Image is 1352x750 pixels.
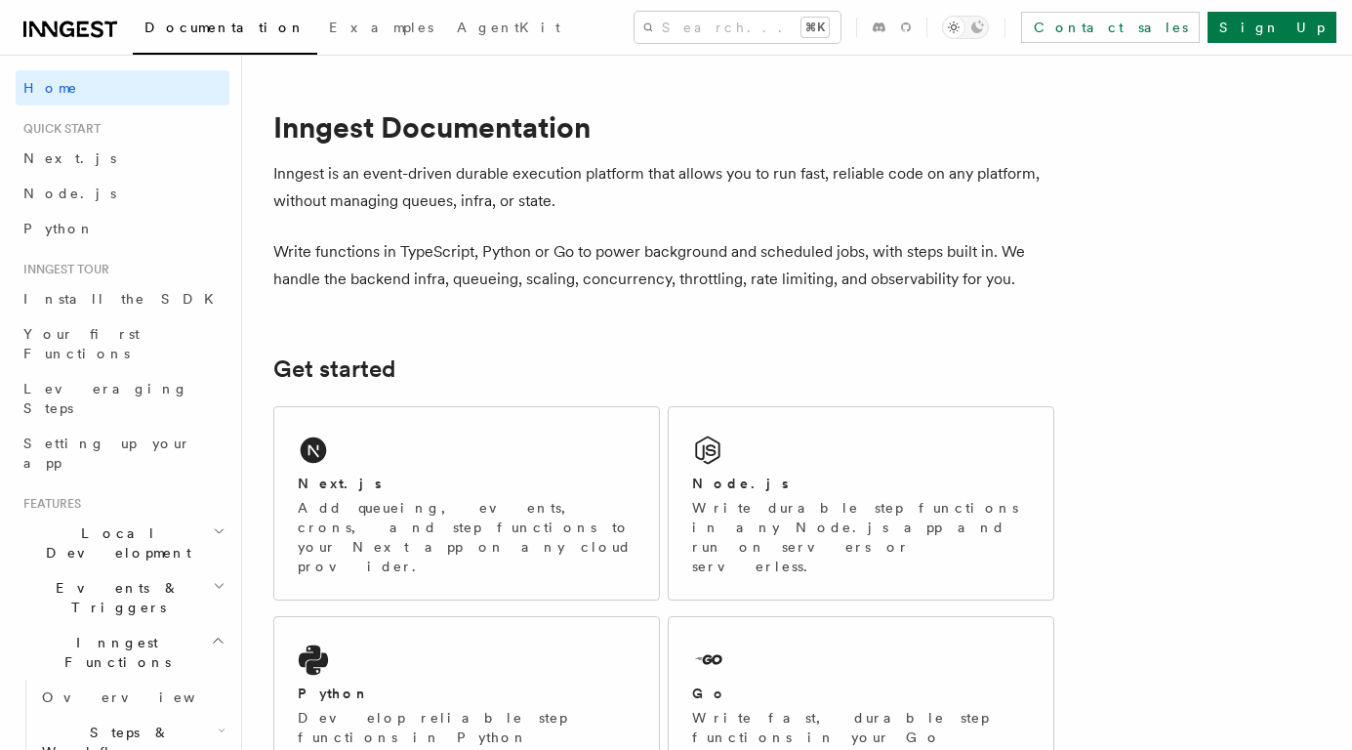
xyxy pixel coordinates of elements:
a: Next.js [16,141,229,176]
h1: Inngest Documentation [273,109,1054,145]
button: Toggle dark mode [942,16,989,39]
a: AgentKit [445,6,572,53]
kbd: ⌘K [801,18,829,37]
a: Contact sales [1021,12,1200,43]
span: Inngest Functions [16,633,211,672]
a: Next.jsAdd queueing, events, crons, and step functions to your Next app on any cloud provider. [273,406,660,601]
span: Leveraging Steps [23,381,188,416]
a: Get started [273,355,395,383]
p: Write durable step functions in any Node.js app and run on servers or serverless. [692,498,1030,576]
a: Install the SDK [16,281,229,316]
a: Leveraging Steps [16,371,229,426]
span: Node.js [23,186,116,201]
a: Node.js [16,176,229,211]
span: Examples [329,20,433,35]
p: Add queueing, events, crons, and step functions to your Next app on any cloud provider. [298,498,635,576]
h2: Node.js [692,474,789,493]
button: Local Development [16,516,229,570]
button: Inngest Functions [16,625,229,680]
h2: Python [298,684,370,703]
span: Install the SDK [23,291,225,307]
h2: Next.js [298,474,382,493]
a: Node.jsWrite durable step functions in any Node.js app and run on servers or serverless. [668,406,1054,601]
a: Documentation [133,6,317,55]
p: Write functions in TypeScript, Python or Go to power background and scheduled jobs, with steps bu... [273,238,1054,293]
span: Features [16,496,81,512]
a: Sign Up [1208,12,1336,43]
span: Setting up your app [23,436,191,471]
a: Overview [34,680,229,715]
a: Your first Functions [16,316,229,371]
span: Documentation [144,20,306,35]
span: AgentKit [457,20,560,35]
p: Inngest is an event-driven durable execution platform that allows you to run fast, reliable code ... [273,160,1054,215]
span: Your first Functions [23,326,140,361]
span: Local Development [16,523,213,562]
button: Search...⌘K [635,12,840,43]
a: Examples [317,6,445,53]
a: Home [16,70,229,105]
span: Events & Triggers [16,578,213,617]
h2: Go [692,684,727,703]
span: Quick start [16,121,101,137]
a: Setting up your app [16,426,229,480]
button: Events & Triggers [16,570,229,625]
span: Overview [42,689,243,705]
span: Python [23,221,95,236]
span: Inngest tour [16,262,109,277]
span: Next.js [23,150,116,166]
span: Home [23,78,78,98]
a: Python [16,211,229,246]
